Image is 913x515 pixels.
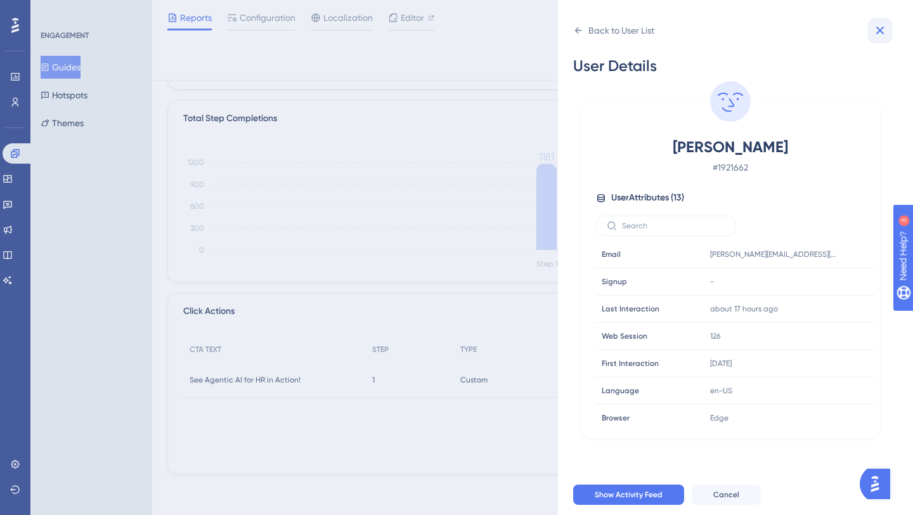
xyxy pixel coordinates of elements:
button: Show Activity Feed [573,485,684,505]
div: User Details [573,56,888,76]
span: [PERSON_NAME][EMAIL_ADDRESS][PERSON_NAME][DOMAIN_NAME] [710,249,837,259]
span: Signup [602,277,627,287]
span: Language [602,386,639,396]
time: about 17 hours ago [710,304,778,313]
span: Show Activity Feed [595,490,663,500]
span: # 1921662 [619,160,842,175]
time: [DATE] [710,359,732,368]
iframe: UserGuiding AI Assistant Launcher [860,465,898,503]
span: Web Session [602,331,647,341]
span: Cancel [713,490,739,500]
span: 126 [710,331,720,341]
span: - [710,277,714,287]
span: First Interaction [602,358,659,368]
span: Need Help? [30,3,79,18]
span: Email [602,249,621,259]
div: 3 [88,6,92,16]
span: Browser [602,413,630,423]
div: Back to User List [588,23,654,38]
span: en-US [710,386,732,396]
span: Edge [710,413,728,423]
button: Cancel [692,485,761,505]
span: User Attributes ( 13 ) [611,190,684,205]
input: Search [622,221,725,230]
span: [PERSON_NAME] [619,137,842,157]
span: Last Interaction [602,304,659,314]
